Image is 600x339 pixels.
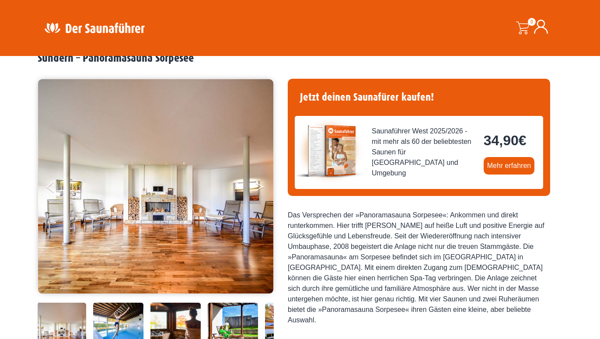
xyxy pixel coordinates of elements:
[528,18,536,26] span: 0
[519,133,527,148] span: €
[38,52,562,65] h2: Sundern – Panoramasauna Sorpesee
[288,210,550,325] div: Das Versprechen der »Panoramasauna Sorpesee«: Ankommen und direkt runterkommen. Hier trifft [PERS...
[47,178,69,199] button: Previous
[484,133,527,148] bdi: 34,90
[484,157,535,175] a: Mehr erfahren
[295,86,543,109] h4: Jetzt deinen Saunafürer kaufen!
[372,126,477,178] span: Saunaführer West 2025/2026 - mit mehr als 60 der beliebtesten Saunen für [GEOGRAPHIC_DATA] und Um...
[255,178,276,199] button: Next
[295,116,365,186] img: der-saunafuehrer-2025-west.jpg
